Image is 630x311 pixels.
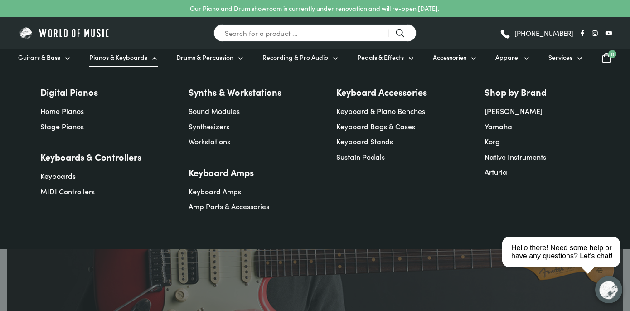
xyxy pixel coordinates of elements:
a: [PHONE_NUMBER] [499,26,573,40]
a: Workstations [189,136,230,146]
a: Keyboard & Piano Benches [336,106,425,116]
span: Recording & Pro Audio [262,53,328,62]
span: Guitars & Bass [18,53,60,62]
a: Keyboard Bags & Cases [336,121,415,131]
a: Keyboards [40,171,76,181]
a: Keyboard Amps [189,166,254,178]
a: Native Instruments [485,152,546,162]
a: Shop by Brand [485,85,547,98]
a: Keyboards & Controllers [40,150,141,163]
a: Stage Pianos [40,121,84,131]
span: Pianos & Keyboards [89,53,147,62]
a: MIDI Controllers [40,186,95,196]
span: [PHONE_NUMBER] [514,30,573,36]
a: Korg [485,136,500,146]
a: Keyboard Accessories [336,85,427,98]
span: Services [548,53,572,62]
a: Yamaha [485,121,512,131]
p: Our Piano and Drum showroom is currently under renovation and will re-open [DATE]. [190,4,439,13]
a: Synthesizers [189,121,229,131]
a: [PERSON_NAME] [485,106,543,116]
img: World of Music [18,26,111,40]
iframe: Chat with our support team [499,211,630,311]
a: Synths & Workstations [189,85,281,98]
a: Keyboard Stands [336,136,393,146]
span: Accessories [433,53,466,62]
span: 0 [608,50,616,58]
input: Search for a product ... [213,24,417,42]
a: Arturia [485,167,507,177]
a: Home Pianos [40,106,84,116]
span: Pedals & Effects [357,53,404,62]
a: Amp Parts & Accessories [189,201,269,211]
a: Sustain Pedals [336,152,385,162]
span: Apparel [495,53,519,62]
span: Drums & Percussion [176,53,233,62]
a: Sound Modules [189,106,240,116]
a: Keyboard Amps [189,186,241,196]
a: Digital Pianos [40,85,98,98]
